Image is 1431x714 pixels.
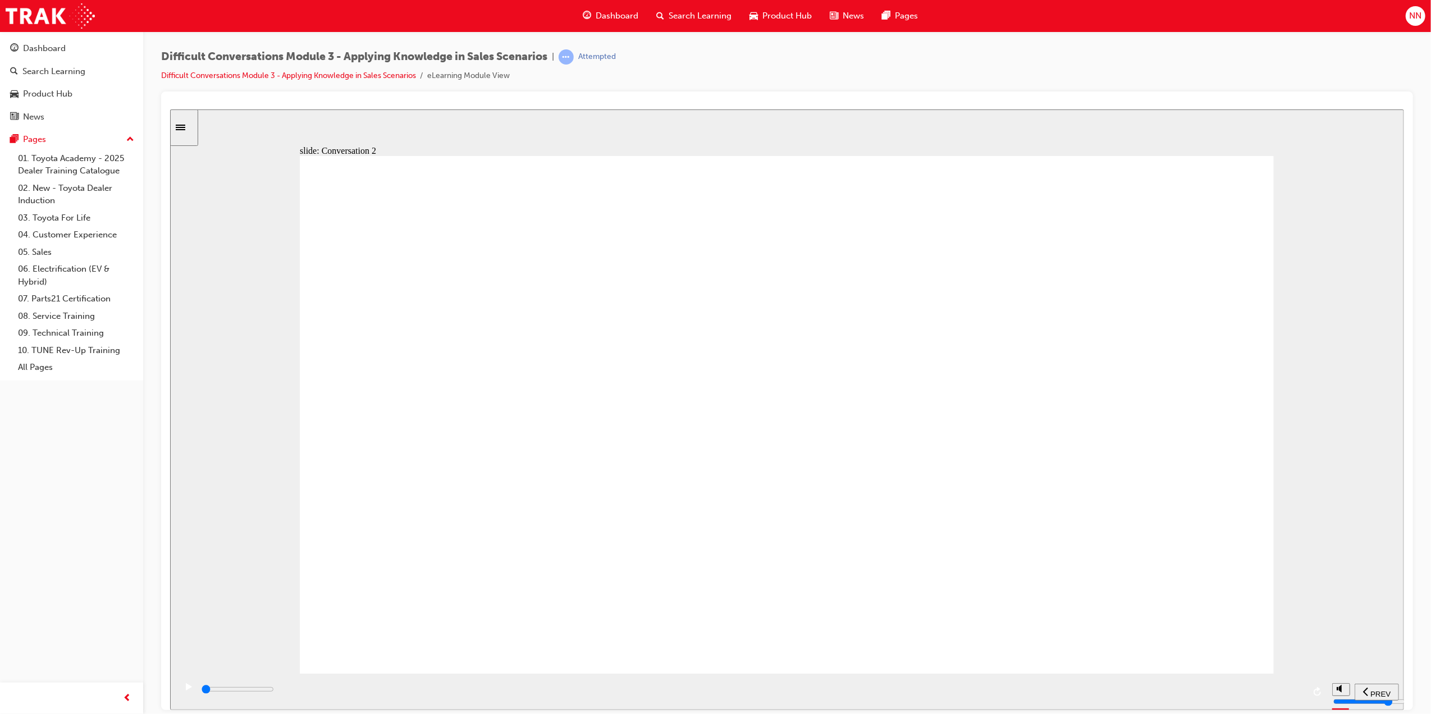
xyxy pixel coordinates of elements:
[596,10,638,22] span: Dashboard
[4,38,139,59] a: Dashboard
[559,49,574,65] span: learningRecordVerb_ATTEMPT-icon
[13,209,139,227] a: 03. Toyota For Life
[843,10,864,22] span: News
[10,112,19,122] span: news-icon
[427,70,510,83] li: eLearning Module View
[13,150,139,180] a: 01. Toyota Academy - 2025 Dealer Training Catalogue
[882,9,890,23] span: pages-icon
[13,244,139,261] a: 05. Sales
[1163,588,1236,597] input: volume
[13,260,139,290] a: 06. Electrification (EV & Hybrid)
[23,133,46,146] div: Pages
[873,4,927,28] a: pages-iconPages
[552,51,554,63] span: |
[1140,574,1156,591] button: replay
[23,111,44,123] div: News
[6,564,1156,601] div: playback controls
[4,61,139,82] a: Search Learning
[13,342,139,359] a: 10. TUNE Rev-Up Training
[578,52,616,62] div: Attempted
[1406,6,1425,26] button: NN
[4,36,139,129] button: DashboardSearch LearningProduct HubNews
[22,65,85,78] div: Search Learning
[647,4,740,28] a: search-iconSearch Learning
[6,573,25,592] button: play/pause
[669,10,731,22] span: Search Learning
[10,135,19,145] span: pages-icon
[1162,574,1180,587] button: volume
[583,9,591,23] span: guage-icon
[740,4,821,28] a: car-iconProduct Hub
[1185,574,1229,591] button: previous
[23,42,66,55] div: Dashboard
[749,9,758,23] span: car-icon
[830,9,838,23] span: news-icon
[10,44,19,54] span: guage-icon
[1162,564,1179,601] div: misc controls
[10,67,18,77] span: search-icon
[161,51,547,63] span: Difficult Conversations Module 3 - Applying Knowledge in Sales Scenarios
[13,359,139,376] a: All Pages
[31,575,104,584] input: slide progress
[4,84,139,104] a: Product Hub
[762,10,812,22] span: Product Hub
[13,324,139,342] a: 09. Technical Training
[1200,580,1220,589] span: PREV
[13,290,139,308] a: 07. Parts21 Certification
[4,129,139,150] button: Pages
[1409,10,1421,22] span: NN
[13,180,139,209] a: 02. New - Toyota Dealer Induction
[126,132,134,147] span: up-icon
[13,226,139,244] a: 04. Customer Experience
[656,9,664,23] span: search-icon
[821,4,873,28] a: news-iconNews
[23,88,72,100] div: Product Hub
[10,89,19,99] span: car-icon
[13,308,139,325] a: 08. Service Training
[124,692,132,706] span: prev-icon
[6,3,95,29] img: Trak
[4,107,139,127] a: News
[574,4,647,28] a: guage-iconDashboard
[895,10,918,22] span: Pages
[161,71,416,80] a: Difficult Conversations Module 3 - Applying Knowledge in Sales Scenarios
[1185,564,1229,601] nav: slide navigation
